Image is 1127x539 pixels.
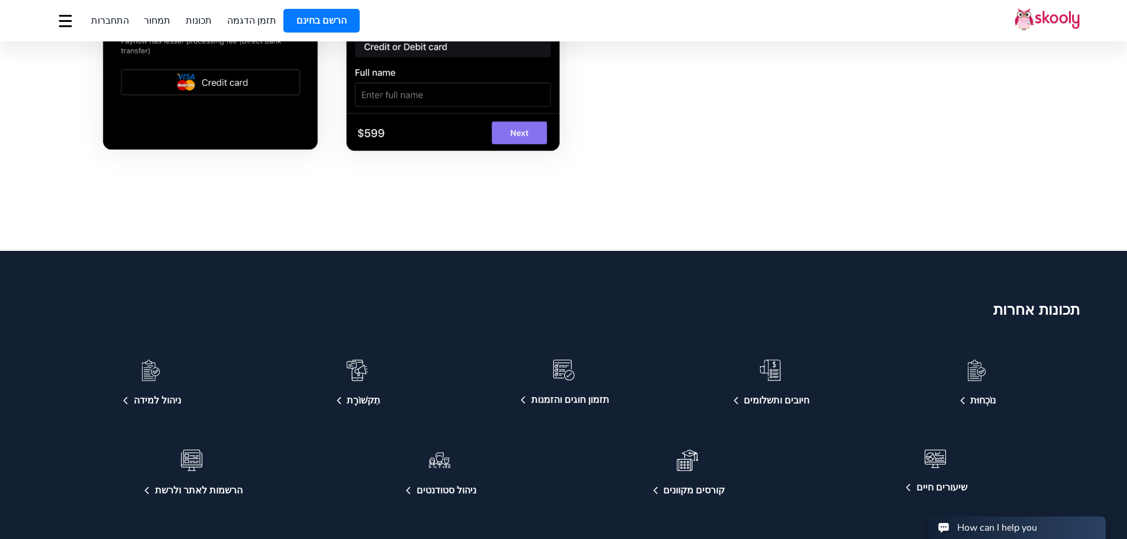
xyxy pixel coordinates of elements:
div: תִקשׁוֹרֶת [347,394,380,407]
a: תזמן הדגמה [219,11,284,30]
a: תזמון חוגים והזמנות [460,350,667,417]
img: Skooly [1015,8,1080,31]
a: תִקשׁוֹרֶת [254,350,460,417]
a: התחברות [83,11,137,30]
div: תכונות אחרות [47,298,1080,322]
div: חיובים ותשלומים [744,394,809,407]
span: התחברות [91,14,129,27]
div: ניהול למידה [134,394,181,407]
a: ניהול סטודנטים [337,440,543,506]
button: dropdown menu [57,7,74,34]
div: הרשמות לאתר ולרשת [155,484,243,497]
div: ניהול סטודנטים [416,484,476,497]
div: תזמון חוגים והזמנות [531,393,609,406]
a: חיובים ותשלומים [667,350,873,417]
div: נוֹכְחוּת [970,394,996,407]
a: קורסים מקוונים [584,440,790,506]
a: תכונות [178,11,219,30]
a: הרשם בחינם [283,9,360,33]
a: הרשמות לאתר ולרשת [89,440,295,506]
a: תמחור [137,11,179,30]
span: תמחור [144,14,170,27]
a: נוֹכְחוּת [873,350,1080,417]
div: קורסים מקוונים [663,484,725,497]
a: ניהול למידה [47,350,254,417]
a: שיעורים חיים [832,440,1038,506]
div: שיעורים חיים [916,481,967,494]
